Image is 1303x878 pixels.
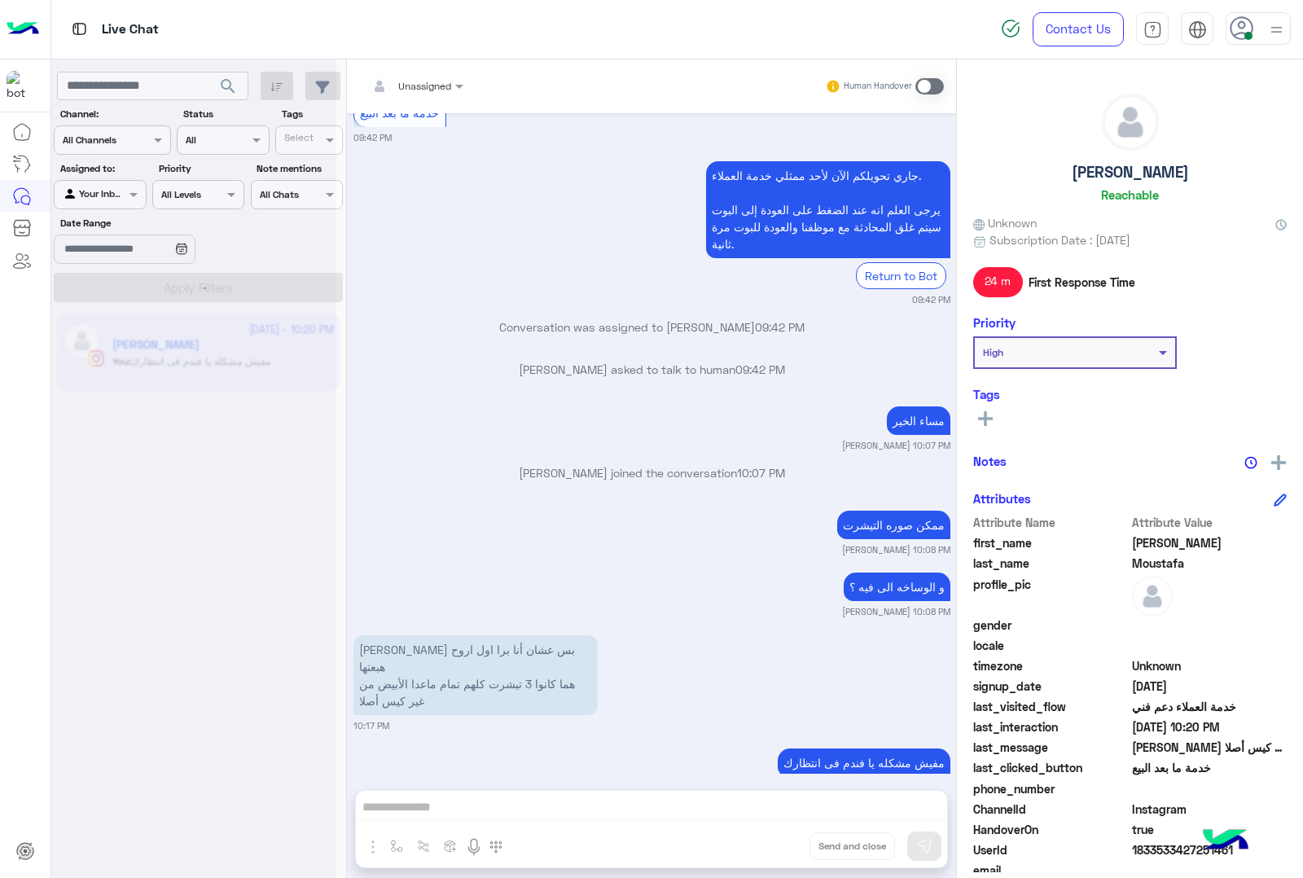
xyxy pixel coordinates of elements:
[1132,739,1288,756] span: ماشي بس عشان أنا برا اول اروح هبعتها هما كانوا 3 تيشرت كلهم تمام ماعدا الأبيض من غير كيس أصلا
[983,346,1003,358] b: High
[706,161,950,258] p: 12/10/2025, 9:42 PM
[282,130,314,149] div: Select
[755,320,805,334] span: 09:42 PM
[837,511,950,539] p: 12/10/2025, 10:08 PM
[973,801,1129,818] span: ChannelId
[887,406,950,435] p: 12/10/2025, 10:07 PM
[353,464,950,481] p: [PERSON_NAME] joined the conversation
[353,361,950,378] p: [PERSON_NAME] asked to talk to human
[844,80,912,93] small: Human Handover
[973,678,1129,695] span: signup_date
[353,635,598,715] p: 12/10/2025, 10:17 PM
[973,214,1037,231] span: Unknown
[842,439,950,452] small: [PERSON_NAME] 10:07 PM
[1132,780,1288,797] span: null
[973,491,1031,506] h6: Attributes
[1132,617,1288,634] span: null
[1188,20,1207,39] img: tab
[973,454,1007,468] h6: Notes
[353,318,950,336] p: Conversation was assigned to [PERSON_NAME]
[1132,821,1288,838] span: true
[1132,637,1288,654] span: null
[1271,455,1286,470] img: add
[7,71,36,100] img: 713415422032625
[69,19,90,39] img: tab
[1103,94,1158,150] img: defaultAdmin.png
[912,293,950,306] small: 09:42 PM
[973,555,1129,572] span: last_name
[1101,187,1159,202] h6: Reachable
[360,106,439,120] span: خدمة ما بعد البيع
[1197,813,1254,870] img: hulul-logo.png
[842,605,950,618] small: [PERSON_NAME] 10:08 PM
[973,534,1129,551] span: first_name
[973,718,1129,735] span: last_interaction
[973,739,1129,756] span: last_message
[7,12,39,46] img: Logo
[973,267,1023,296] span: 24 m
[973,315,1016,330] h6: Priority
[1132,759,1288,776] span: خدمة ما بعد البيع
[973,514,1129,531] span: Attribute Name
[353,131,392,144] small: 09:42 PM
[973,821,1129,838] span: HandoverOn
[1132,718,1288,735] span: 2025-10-12T19:20:26.322Z
[1072,163,1189,182] h5: [PERSON_NAME]
[973,698,1129,715] span: last_visited_flow
[1033,12,1124,46] a: Contact Us
[973,841,1129,858] span: UserId
[179,274,208,302] div: loading...
[1136,12,1169,46] a: tab
[1132,801,1288,818] span: 8
[973,387,1287,402] h6: Tags
[1132,657,1288,674] span: Unknown
[809,832,895,860] button: Send and close
[398,80,451,92] span: Unassigned
[1132,514,1288,531] span: Attribute Value
[1266,20,1287,40] img: profile
[1132,698,1288,715] span: خدمة العملاء دعم فني
[778,748,950,777] p: 12/10/2025, 10:20 PM
[102,19,159,41] p: Live Chat
[1132,534,1288,551] span: Mahmoud
[1132,841,1288,858] span: 1833533427251461
[1132,576,1173,617] img: defaultAdmin.png
[1029,274,1135,291] span: First Response Time
[973,576,1129,613] span: profile_pic
[856,262,946,289] div: Return to Bot
[973,657,1129,674] span: timezone
[973,780,1129,797] span: phone_number
[973,637,1129,654] span: locale
[989,231,1130,248] span: Subscription Date : [DATE]
[844,573,950,601] p: 12/10/2025, 10:08 PM
[735,362,785,376] span: 09:42 PM
[842,543,950,556] small: [PERSON_NAME] 10:08 PM
[1132,678,1288,695] span: 2025-10-02T18:33:57.984Z
[1143,20,1162,39] img: tab
[1244,456,1257,469] img: notes
[973,617,1129,634] span: gender
[737,466,785,480] span: 10:07 PM
[1001,19,1020,38] img: spinner
[353,719,389,732] small: 10:17 PM
[973,759,1129,776] span: last_clicked_button
[1132,555,1288,572] span: Moustafa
